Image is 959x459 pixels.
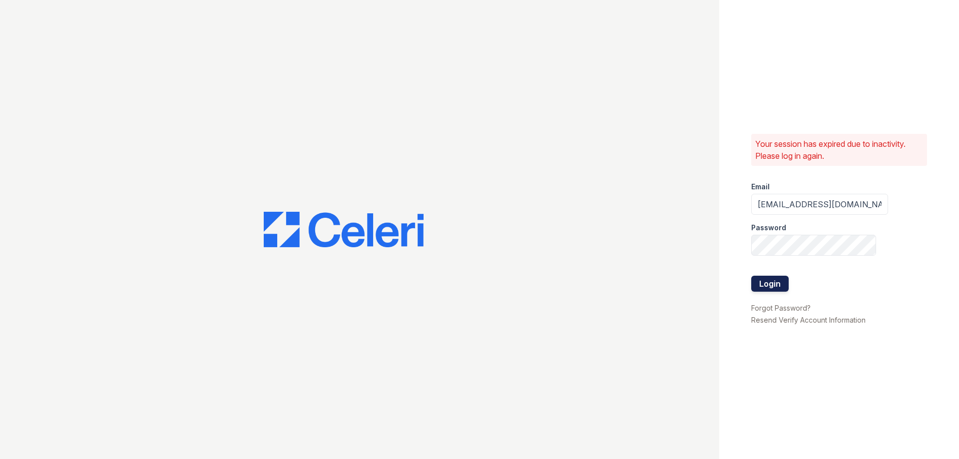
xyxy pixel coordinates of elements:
[751,182,770,192] label: Email
[751,316,866,324] a: Resend Verify Account Information
[751,304,811,312] a: Forgot Password?
[751,276,789,292] button: Login
[755,138,923,162] p: Your session has expired due to inactivity. Please log in again.
[751,223,786,233] label: Password
[264,212,424,248] img: CE_Logo_Blue-a8612792a0a2168367f1c8372b55b34899dd931a85d93a1a3d3e32e68fde9ad4.png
